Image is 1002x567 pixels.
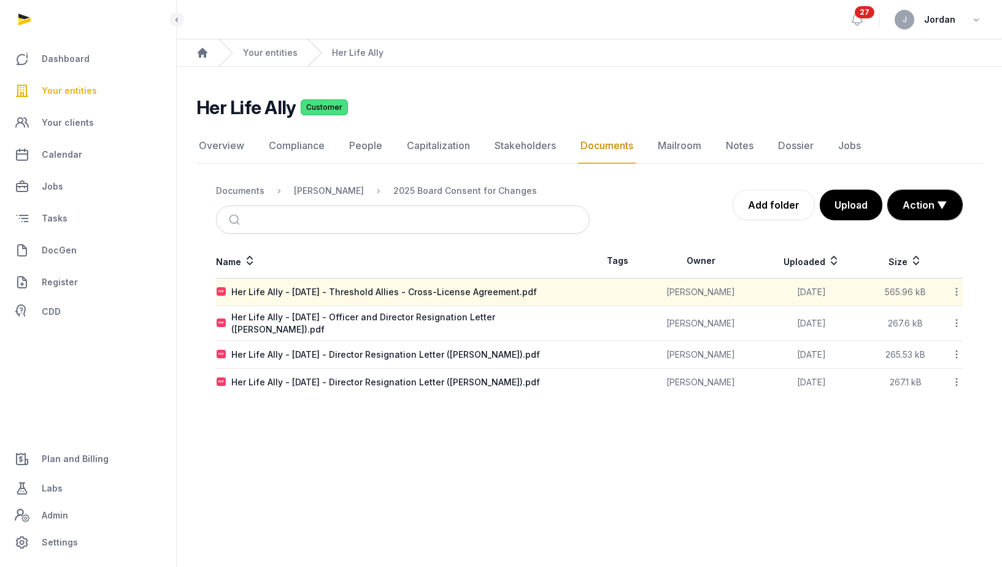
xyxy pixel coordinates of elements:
a: Labs [10,474,166,503]
div: 2025 Board Consent for Changes [393,185,537,197]
nav: Breadcrumb [216,176,590,206]
span: Customer [301,99,348,115]
a: Calendar [10,140,166,169]
span: Your clients [42,115,94,130]
span: Jordan [924,12,955,27]
nav: Breadcrumb [177,39,1002,67]
span: [DATE] [797,287,826,297]
img: pdf.svg [217,318,226,328]
th: Size [868,244,944,279]
span: Jobs [42,179,63,194]
span: Register [42,275,78,290]
h2: Her Life Ally [196,96,296,118]
span: Calendar [42,147,82,162]
th: Owner [646,244,756,279]
span: CDD [42,304,61,319]
a: CDD [10,299,166,324]
a: Register [10,268,166,297]
div: Her Life Ally - [DATE] - Director Resignation Letter ([PERSON_NAME]).pdf [231,349,540,361]
a: Dossier [776,128,816,164]
a: People [347,128,385,164]
a: Your clients [10,108,166,137]
a: DocGen [10,236,166,265]
a: Her Life Ally [332,47,383,59]
th: Name [216,244,590,279]
a: Your entities [243,47,298,59]
a: Notes [723,128,756,164]
div: [PERSON_NAME] [294,185,364,197]
td: 267.6 kB [868,306,944,341]
a: Your entities [10,76,166,106]
a: Jobs [10,172,166,201]
div: Documents [216,185,264,197]
span: [DATE] [797,349,826,360]
span: J [903,16,907,23]
a: Stakeholders [492,128,558,164]
span: [DATE] [797,377,826,387]
a: Documents [578,128,636,164]
th: Uploaded [756,244,868,279]
td: [PERSON_NAME] [646,341,756,369]
a: Admin [10,503,166,528]
td: [PERSON_NAME] [646,369,756,396]
span: 27 [855,6,874,18]
td: [PERSON_NAME] [646,306,756,341]
span: Labs [42,481,63,496]
a: Tasks [10,204,166,233]
span: Settings [42,535,78,550]
button: Upload [820,190,882,220]
nav: Tabs [196,128,982,164]
span: Dashboard [42,52,90,66]
a: Settings [10,528,166,557]
button: J [895,10,914,29]
a: Mailroom [655,128,704,164]
a: Capitalization [404,128,472,164]
a: Jobs [836,128,863,164]
span: Plan and Billing [42,452,109,466]
td: [PERSON_NAME] [646,279,756,306]
td: 565.96 kB [868,279,944,306]
button: Submit [222,206,250,233]
a: Overview [196,128,247,164]
td: 267.1 kB [868,369,944,396]
img: pdf.svg [217,287,226,297]
th: Tags [590,244,647,279]
span: Your entities [42,83,97,98]
img: pdf.svg [217,377,226,387]
td: 265.53 kB [868,341,944,369]
div: Her Life Ally - [DATE] - Threshold Allies - Cross-License Agreement.pdf [231,286,537,298]
a: Dashboard [10,44,166,74]
button: Action ▼ [888,190,962,220]
div: Her Life Ally - [DATE] - Officer and Director Resignation Letter ([PERSON_NAME]).pdf [231,311,589,336]
span: Admin [42,508,68,523]
a: Add folder [733,190,815,220]
img: pdf.svg [217,350,226,360]
a: Compliance [266,128,327,164]
div: Her Life Ally - [DATE] - Director Resignation Letter ([PERSON_NAME]).pdf [231,376,540,388]
a: Plan and Billing [10,444,166,474]
span: DocGen [42,243,77,258]
span: [DATE] [797,318,826,328]
span: Tasks [42,211,67,226]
